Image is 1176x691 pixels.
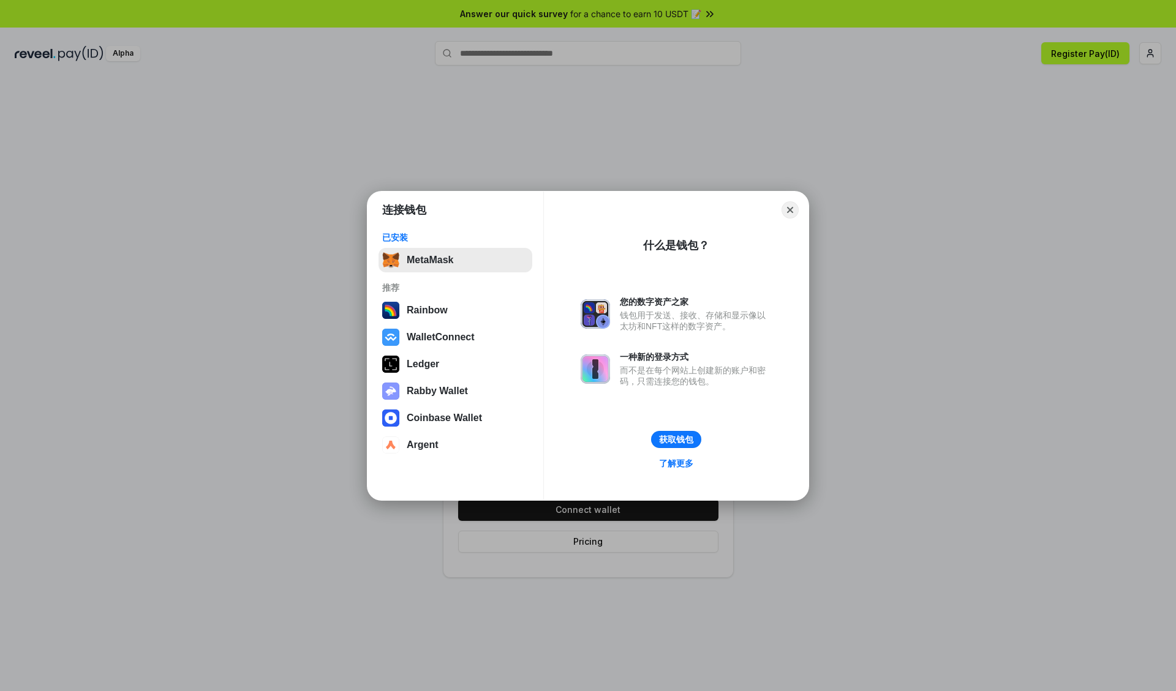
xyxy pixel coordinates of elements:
[382,203,426,217] h1: 连接钱包
[782,201,799,219] button: Close
[379,352,532,376] button: Ledger
[407,439,439,450] div: Argent
[382,329,399,346] img: svg+xml,%3Csvg%20width%3D%2228%22%20height%3D%2228%22%20viewBox%3D%220%200%2028%2028%22%20fill%3D...
[581,299,610,329] img: svg+xml,%3Csvg%20xmlns%3D%22http%3A%2F%2Fwww.w3.org%2F2000%2Fsvg%22%20fill%3D%22none%22%20viewBox...
[659,434,693,445] div: 获取钱包
[407,386,468,397] div: Rabby Wallet
[379,248,532,272] button: MetaMask
[407,255,453,266] div: MetaMask
[651,431,701,448] button: 获取钱包
[382,252,399,269] img: svg+xml,%3Csvg%20fill%3D%22none%22%20height%3D%2233%22%20viewBox%3D%220%200%2035%2033%22%20width%...
[659,458,693,469] div: 了解更多
[407,359,439,370] div: Ledger
[620,310,772,332] div: 钱包用于发送、接收、存储和显示像以太坊和NFT这样的数字资产。
[379,433,532,457] button: Argent
[382,302,399,319] img: svg+xml,%3Csvg%20width%3D%22120%22%20height%3D%22120%22%20viewBox%3D%220%200%20120%20120%22%20fil...
[382,282,529,293] div: 推荐
[382,436,399,454] img: svg+xml,%3Csvg%20width%3D%2228%22%20height%3D%2228%22%20viewBox%3D%220%200%2028%2028%22%20fill%3D...
[407,413,482,424] div: Coinbase Wallet
[652,455,701,471] a: 了解更多
[382,409,399,427] img: svg+xml,%3Csvg%20width%3D%2228%22%20height%3D%2228%22%20viewBox%3D%220%200%2028%2028%22%20fill%3D...
[379,298,532,323] button: Rainbow
[407,305,448,316] div: Rainbow
[379,325,532,349] button: WalletConnect
[620,296,772,307] div: 您的数字资产之家
[382,356,399,373] img: svg+xml,%3Csvg%20xmlns%3D%22http%3A%2F%2Fwww.w3.org%2F2000%2Fsvg%22%20width%3D%2228%22%20height%3...
[379,379,532,403] button: Rabby Wallet
[382,232,529,243] div: 已安装
[620,365,772,387] div: 而不是在每个网站上创建新的账户和密码，只需连接您的钱包。
[581,354,610,384] img: svg+xml,%3Csvg%20xmlns%3D%22http%3A%2F%2Fwww.w3.org%2F2000%2Fsvg%22%20fill%3D%22none%22%20viewBox...
[643,238,709,253] div: 什么是钱包？
[382,383,399,400] img: svg+xml,%3Csvg%20xmlns%3D%22http%3A%2F%2Fwww.w3.org%2F2000%2Fsvg%22%20fill%3D%22none%22%20viewBox...
[407,332,475,343] div: WalletConnect
[620,351,772,362] div: 一种新的登录方式
[379,406,532,430] button: Coinbase Wallet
